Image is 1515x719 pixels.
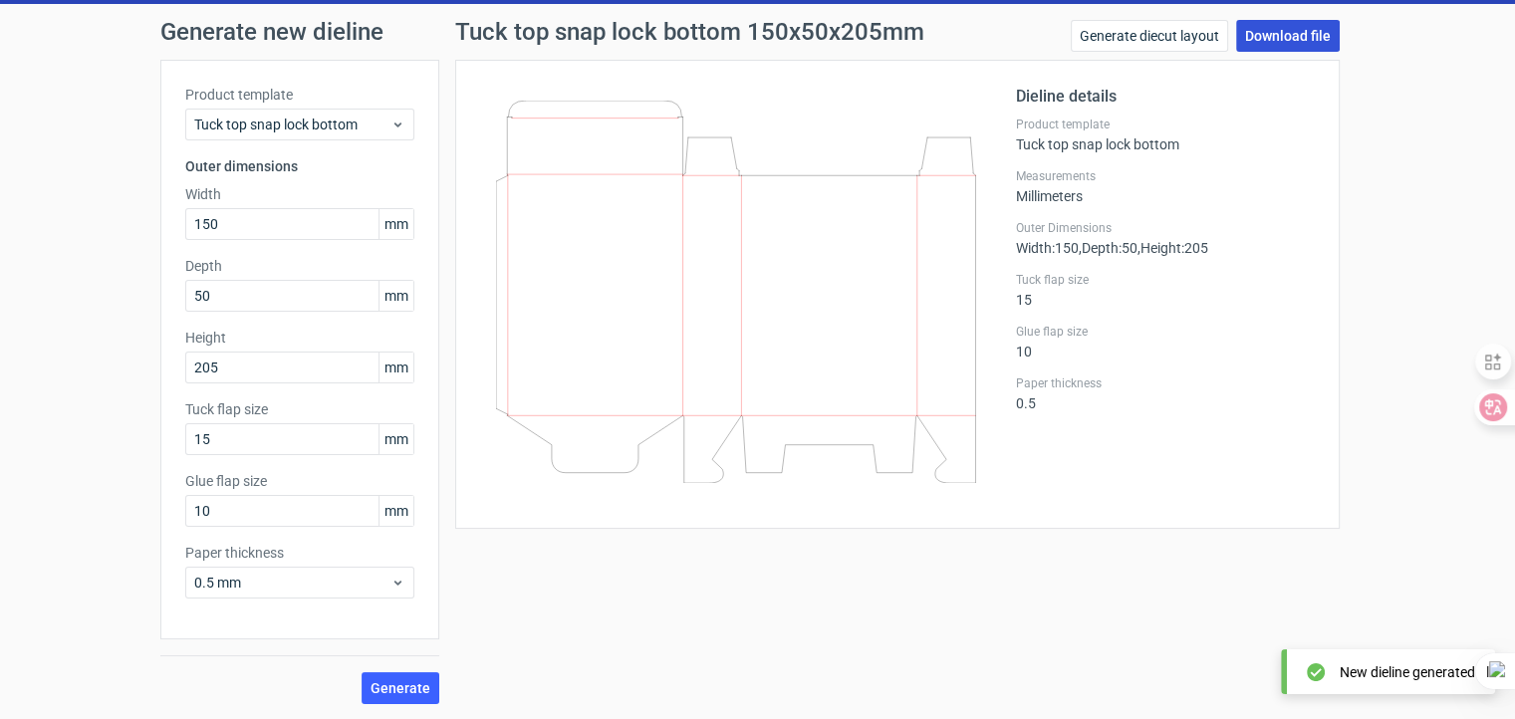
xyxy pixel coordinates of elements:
[1137,240,1208,256] span: , Height : 205
[185,543,414,563] label: Paper thickness
[194,573,390,593] span: 0.5 mm
[1016,117,1315,132] label: Product template
[185,256,414,276] label: Depth
[1016,272,1315,288] label: Tuck flap size
[1016,168,1315,184] label: Measurements
[185,156,414,176] h3: Outer dimensions
[1340,662,1475,682] div: New dieline generated
[379,281,413,311] span: mm
[371,681,430,695] span: Generate
[185,399,414,419] label: Tuck flap size
[379,209,413,239] span: mm
[1016,240,1079,256] span: Width : 150
[185,85,414,105] label: Product template
[1016,117,1315,152] div: Tuck top snap lock bottom
[379,424,413,454] span: mm
[1071,20,1228,52] a: Generate diecut layout
[1016,375,1315,411] div: 0.5
[379,353,413,382] span: mm
[1016,85,1315,109] h2: Dieline details
[194,115,390,134] span: Tuck top snap lock bottom
[1016,324,1315,340] label: Glue flap size
[185,471,414,491] label: Glue flap size
[1236,20,1340,52] a: Download file
[1016,220,1315,236] label: Outer Dimensions
[1079,240,1137,256] span: , Depth : 50
[185,328,414,348] label: Height
[362,672,439,704] button: Generate
[1016,324,1315,359] div: 10
[379,496,413,526] span: mm
[185,184,414,204] label: Width
[1016,272,1315,308] div: 15
[455,20,924,44] h1: Tuck top snap lock bottom 150x50x205mm
[160,20,1356,44] h1: Generate new dieline
[1016,375,1315,391] label: Paper thickness
[1016,168,1315,204] div: Millimeters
